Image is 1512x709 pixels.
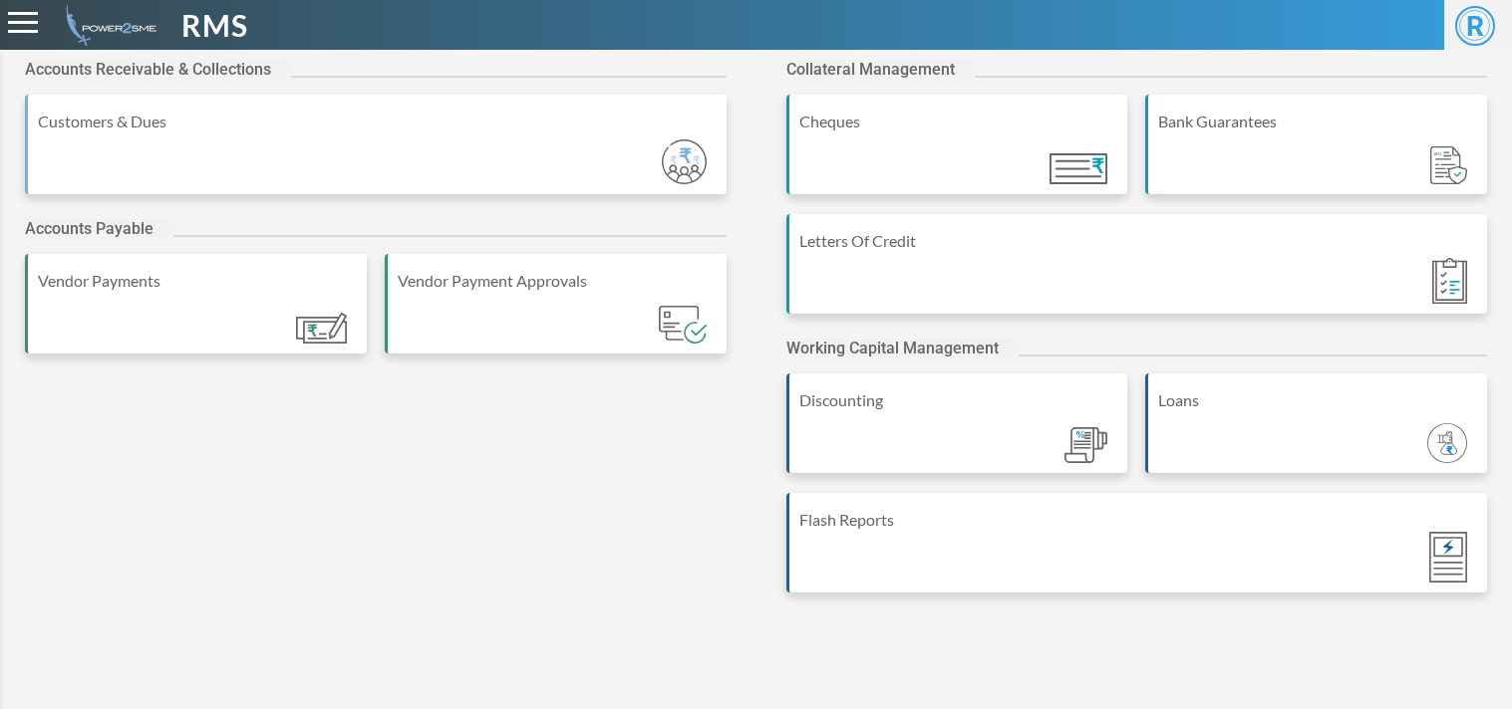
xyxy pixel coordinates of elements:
a: Letters Of Credit Module_ic [786,214,1488,334]
img: Module_ic [1427,423,1467,463]
h2: Accounts Payable [25,219,173,238]
span: R [1455,6,1495,46]
img: Module_ic [296,313,347,344]
img: Module_ic [1064,427,1108,464]
a: Bank Guarantees Module_ic [1145,95,1487,214]
img: Module_ic [1429,532,1467,583]
a: Loans Module_ic [1145,373,1487,493]
div: Customers & Dues [38,110,717,133]
a: Flash Reports Module_ic [786,493,1488,612]
div: Vendor Payments [38,269,357,293]
div: Loans [1158,388,1477,412]
img: Module_ic [1432,258,1467,304]
a: Customers & Dues Module_ic [25,95,727,214]
a: Vendor Payments Module_ic [25,254,367,373]
a: Vendor Payment Approvals Module_ic [385,254,727,373]
div: Flash Reports [799,508,1478,532]
img: Module_ic [659,306,706,344]
h2: Collateral Management [786,60,975,79]
img: Module_ic [1430,146,1467,185]
img: admin [58,5,156,46]
div: Cheques [799,110,1118,133]
h2: Accounts Receivable & Collections [25,60,291,79]
span: RMS [181,3,248,48]
img: Module_ic [1050,153,1107,184]
a: Cheques Module_ic [786,95,1128,214]
img: Module_ic [662,139,707,184]
h2: Working Capital Management [786,339,1019,357]
div: Vendor Payment Approvals [398,269,717,293]
a: Discounting Module_ic [786,373,1128,493]
div: Letters Of Credit [799,229,1478,253]
div: Discounting [799,388,1118,412]
div: Bank Guarantees [1158,110,1477,133]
